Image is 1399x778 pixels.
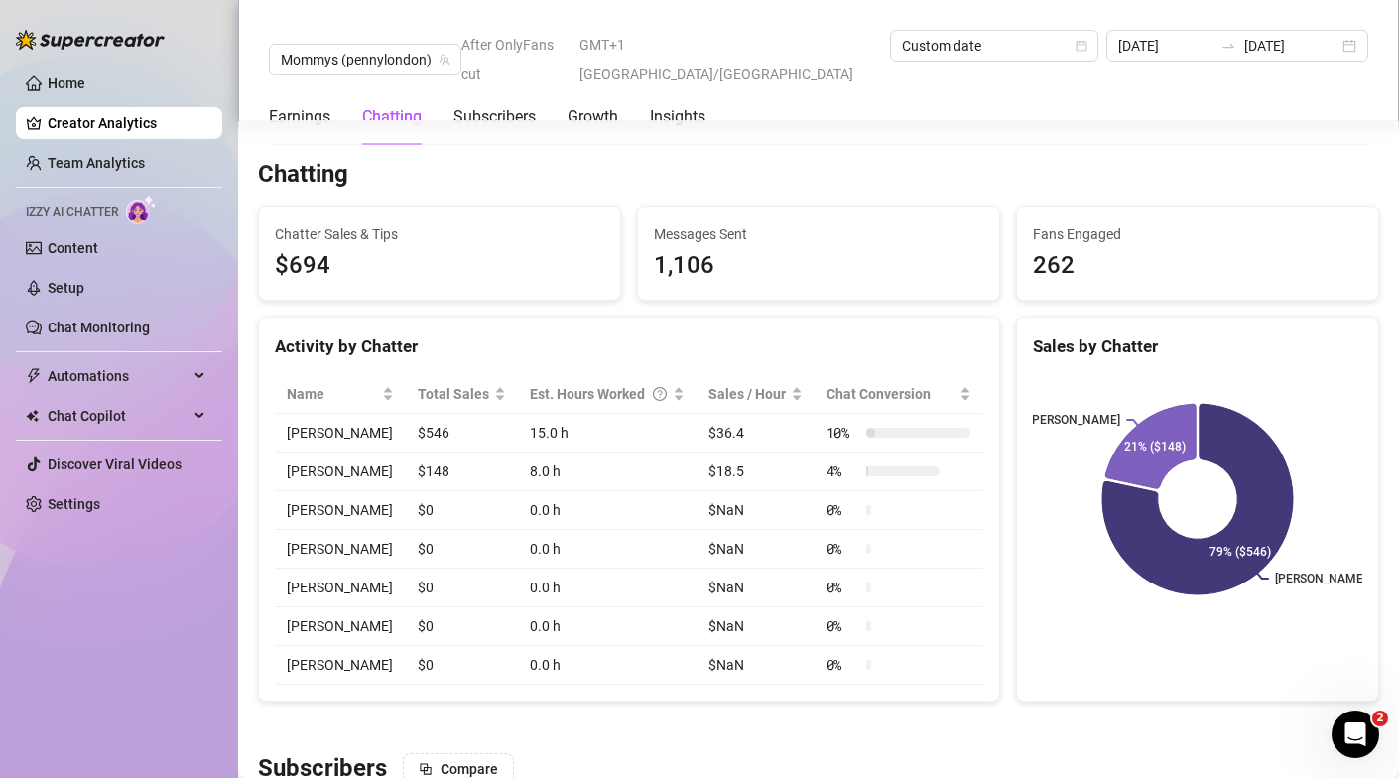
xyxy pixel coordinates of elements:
[1220,38,1236,54] span: to
[275,414,406,453] td: [PERSON_NAME]
[1033,223,1362,245] span: Fans Engaged
[530,383,669,405] div: Est. Hours Worked
[827,654,858,676] span: 0 %
[697,491,815,530] td: $NaN
[1372,711,1388,726] span: 2
[518,607,697,646] td: 0.0 h
[827,383,955,405] span: Chat Conversion
[1220,38,1236,54] span: swap-right
[287,383,378,405] span: Name
[275,569,406,607] td: [PERSON_NAME]
[48,456,182,472] a: Discover Viral Videos
[1033,247,1362,285] div: 262
[269,105,330,129] div: Earnings
[418,383,490,405] span: Total Sales
[827,422,858,444] span: 10 %
[697,607,815,646] td: $NaN
[16,30,165,50] img: logo-BBDzfeDw.svg
[654,247,983,285] div: 1,106
[1275,572,1366,585] text: [PERSON_NAME]
[48,400,189,432] span: Chat Copilot
[48,280,84,296] a: Setup
[697,453,815,491] td: $18.5
[406,414,518,453] td: $546
[48,360,189,392] span: Automations
[518,453,697,491] td: 8.0 h
[48,496,100,512] a: Settings
[827,460,858,482] span: 4 %
[406,375,518,414] th: Total Sales
[275,453,406,491] td: [PERSON_NAME]
[26,368,42,384] span: thunderbolt
[26,203,118,222] span: Izzy AI Chatter
[406,530,518,569] td: $0
[461,30,568,89] span: After OnlyFans cut
[275,646,406,685] td: [PERSON_NAME]
[697,569,815,607] td: $NaN
[518,414,697,453] td: 15.0 h
[697,414,815,453] td: $36.4
[579,30,878,89] span: GMT+1 [GEOGRAPHIC_DATA]/[GEOGRAPHIC_DATA]
[827,615,858,637] span: 0 %
[568,105,618,129] div: Growth
[518,530,697,569] td: 0.0 h
[275,223,604,245] span: Chatter Sales & Tips
[406,491,518,530] td: $0
[650,105,705,129] div: Insights
[281,45,449,74] span: Mommys (pennylondon)
[708,383,787,405] span: Sales / Hour
[258,159,348,191] h3: Chatting
[439,54,450,65] span: team
[48,240,98,256] a: Content
[1244,35,1338,57] input: End date
[406,569,518,607] td: $0
[518,491,697,530] td: 0.0 h
[1332,711,1379,758] iframe: Intercom live chat
[654,223,983,245] span: Messages Sent
[406,607,518,646] td: $0
[275,333,983,360] div: Activity by Chatter
[48,75,85,91] a: Home
[827,538,858,560] span: 0 %
[1033,333,1362,360] div: Sales by Chatter
[1076,40,1087,52] span: calendar
[1118,35,1212,57] input: Start date
[126,195,157,224] img: AI Chatter
[697,646,815,685] td: $NaN
[48,107,206,139] a: Creator Analytics
[48,155,145,171] a: Team Analytics
[275,247,604,285] span: $694
[697,375,815,414] th: Sales / Hour
[697,530,815,569] td: $NaN
[827,499,858,521] span: 0 %
[815,375,983,414] th: Chat Conversion
[275,607,406,646] td: [PERSON_NAME]
[275,375,406,414] th: Name
[441,761,498,777] span: Compare
[275,491,406,530] td: [PERSON_NAME]
[406,646,518,685] td: $0
[827,577,858,598] span: 0 %
[419,762,433,776] span: block
[48,320,150,335] a: Chat Monitoring
[518,646,697,685] td: 0.0 h
[362,105,422,129] div: Chatting
[26,409,39,423] img: Chat Copilot
[406,453,518,491] td: $148
[653,383,667,405] span: question-circle
[453,105,536,129] div: Subscribers
[902,31,1086,61] span: Custom date
[275,530,406,569] td: [PERSON_NAME]
[518,569,697,607] td: 0.0 h
[1029,413,1120,427] text: [PERSON_NAME]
